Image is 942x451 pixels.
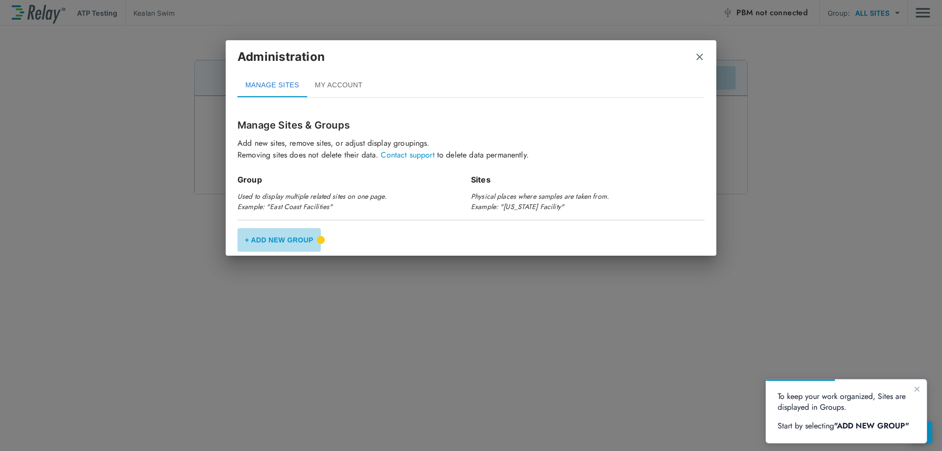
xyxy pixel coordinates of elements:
em: Used to display multiple related sites on one page. Example: "East Coast Facilities" [237,191,387,212]
button: MANAGE SITES [237,74,307,97]
p: Manage Sites & Groups [237,118,705,133]
em: Physical places where samples are taken from. Example: "[US_STATE] Facility" [471,191,609,212]
button: close [695,52,705,62]
img: Close [695,52,705,62]
p: Group [237,174,471,186]
p: Add new sites, remove sites, or adjust display groupings. Removing sites does not delete their da... [237,137,705,161]
p: Administration [237,48,325,66]
a: Contact support [381,149,434,160]
button: + Add New Group [237,228,321,252]
p: Sites [471,174,705,186]
iframe: bubble [766,379,927,443]
button: MY ACCOUNT [307,74,370,97]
